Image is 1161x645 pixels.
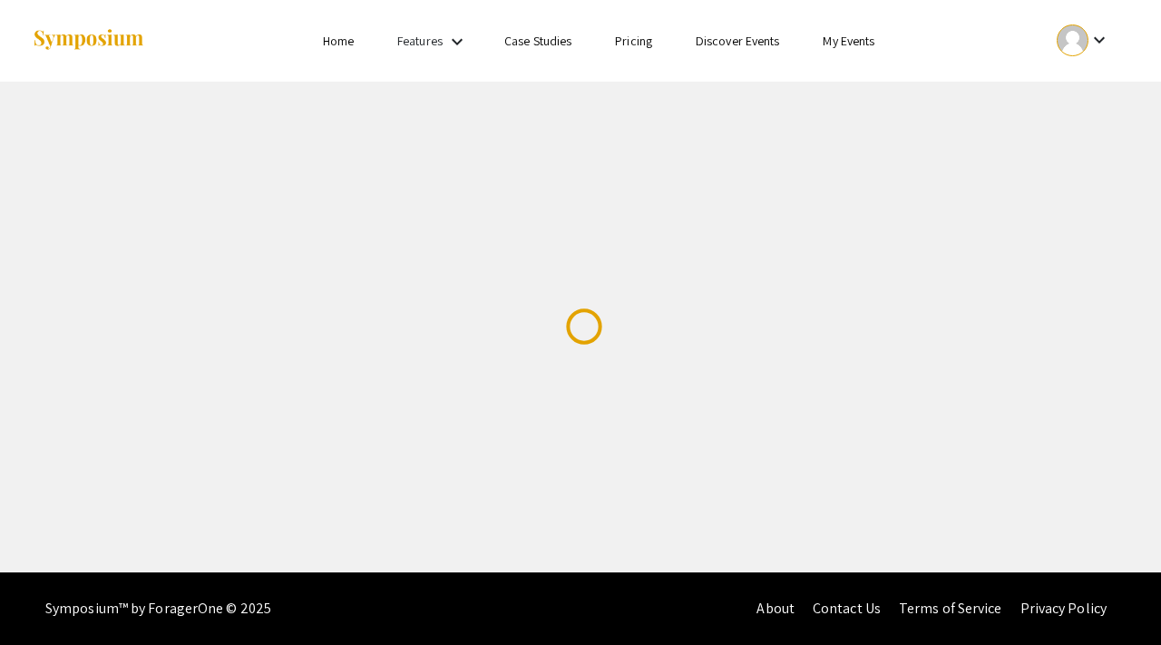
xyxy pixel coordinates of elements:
[1038,20,1129,61] button: Expand account dropdown
[696,33,780,49] a: Discover Events
[615,33,652,49] a: Pricing
[397,33,443,49] a: Features
[32,28,145,53] img: Symposium by ForagerOne
[323,33,354,49] a: Home
[813,599,881,618] a: Contact Us
[504,33,571,49] a: Case Studies
[446,31,468,53] mat-icon: Expand Features list
[45,572,271,645] div: Symposium™ by ForagerOne © 2025
[899,599,1002,618] a: Terms of Service
[1088,29,1110,51] mat-icon: Expand account dropdown
[756,599,795,618] a: About
[1020,599,1107,618] a: Privacy Policy
[823,33,874,49] a: My Events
